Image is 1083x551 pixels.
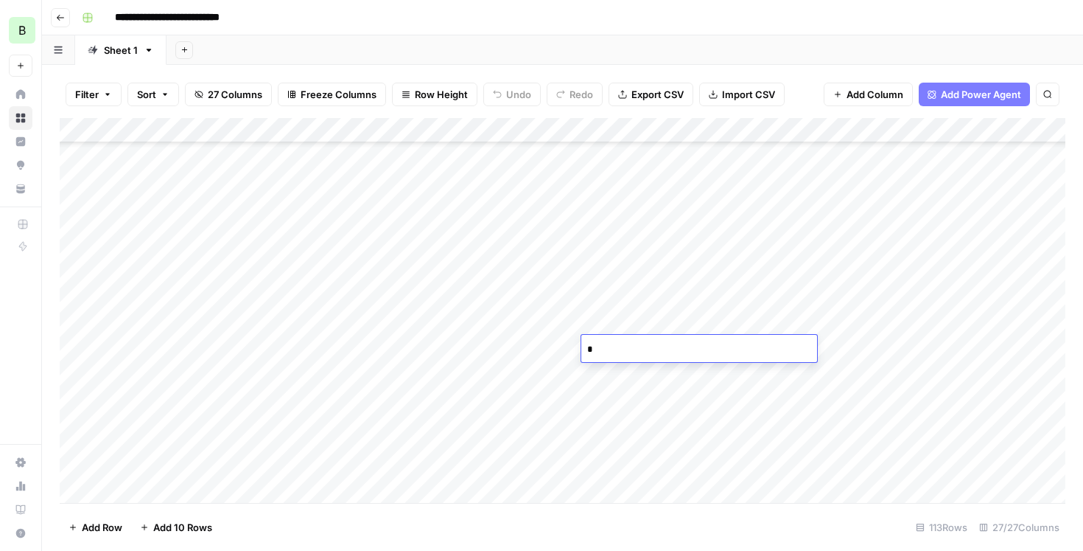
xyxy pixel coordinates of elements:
[9,106,32,130] a: Browse
[301,87,376,102] span: Freeze Columns
[722,87,775,102] span: Import CSV
[9,521,32,545] button: Help + Support
[131,516,221,539] button: Add 10 Rows
[66,83,122,106] button: Filter
[9,12,32,49] button: Workspace: Blindspot
[609,83,693,106] button: Export CSV
[631,87,684,102] span: Export CSV
[9,83,32,106] a: Home
[392,83,477,106] button: Row Height
[919,83,1030,106] button: Add Power Agent
[699,83,785,106] button: Import CSV
[185,83,272,106] button: 27 Columns
[75,87,99,102] span: Filter
[9,474,32,498] a: Usage
[9,451,32,474] a: Settings
[104,43,138,58] div: Sheet 1
[506,87,531,102] span: Undo
[847,87,903,102] span: Add Column
[941,87,1021,102] span: Add Power Agent
[9,177,32,201] a: Your Data
[18,21,26,39] span: B
[137,87,156,102] span: Sort
[208,87,262,102] span: 27 Columns
[547,83,603,106] button: Redo
[153,520,212,535] span: Add 10 Rows
[127,83,179,106] button: Sort
[569,87,593,102] span: Redo
[9,130,32,153] a: Insights
[824,83,913,106] button: Add Column
[910,516,973,539] div: 113 Rows
[9,498,32,521] a: Learning Hub
[75,35,167,65] a: Sheet 1
[278,83,386,106] button: Freeze Columns
[82,520,122,535] span: Add Row
[60,516,131,539] button: Add Row
[483,83,541,106] button: Undo
[415,87,468,102] span: Row Height
[973,516,1065,539] div: 27/27 Columns
[9,153,32,177] a: Opportunities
